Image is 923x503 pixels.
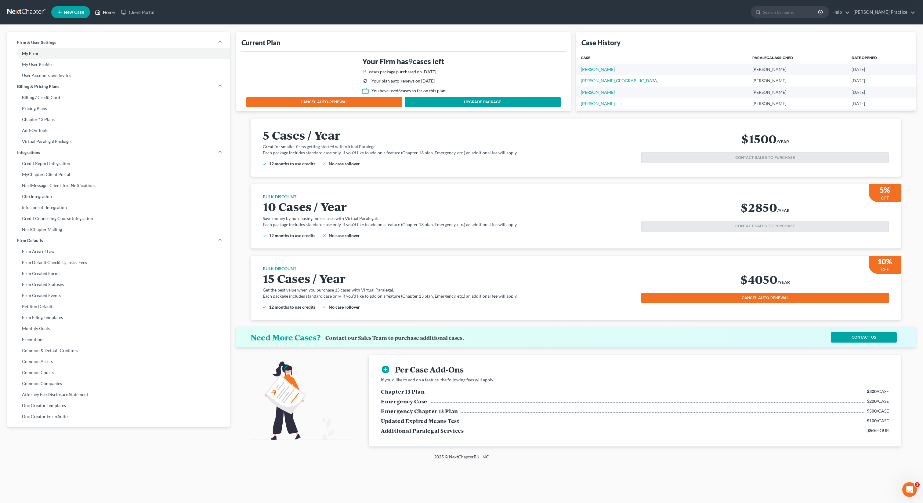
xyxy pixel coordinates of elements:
div: Current Plan [241,38,281,47]
a: Pricing Plans [7,103,230,114]
a: Credit Report Integration [7,158,230,169]
a: NextMessage: Client Text Notifications [7,180,230,191]
div: You have used cases so far on this plan [371,88,445,94]
h2: 5 Cases / Year [263,128,634,141]
span: 9 [408,57,413,66]
h6: /YEAR [777,207,790,214]
p: Each package includes standard case only. If you’d like to add on a feature (Chapter 13 plan, Eme... [263,150,634,156]
span: 12 months to use credits [269,233,315,238]
td: [PERSON_NAME] [747,109,847,121]
p: Save money by purchasing more cases with Virtual Paralegal. [263,215,634,222]
b: $300 [867,389,877,394]
h5: Chapter 13 Plan [381,388,425,395]
input: Search by name... [763,6,819,18]
i: add_circle [381,365,390,374]
a: Firm Created Forms [7,268,230,279]
a: [PERSON_NAME] [581,101,615,106]
th: Date Opened [847,51,916,64]
span: 6 [398,88,401,93]
h6: /CASE [867,388,889,395]
a: CONTACT US [831,332,897,343]
td: [PERSON_NAME] [747,75,847,86]
span: No case rollover [329,233,360,238]
b: $200 [867,398,877,404]
a: Help [829,7,850,18]
a: Billing & Pricing Plans [7,81,230,92]
p: OFF [881,266,889,273]
a: [PERSON_NAME] [581,67,615,72]
a: Add-On Tools [7,125,230,136]
h5: Updated Expired Means Test [381,417,460,424]
td: [PERSON_NAME] [747,86,847,98]
h6: /HOUR [867,428,889,434]
span: No case rollover [329,161,360,166]
h6: BULK DISCOUNT [263,266,634,272]
td: [DATE] [847,75,916,86]
a: User Accounts and Invites [7,70,230,81]
th: Paralegal Assigned [747,51,847,64]
a: MyChapter: Client Portal [7,169,230,180]
a: Common & Default Creditors [7,345,230,356]
td: [DATE] [847,64,916,75]
h3: Per Case Add-Ons [395,365,464,374]
a: Firm Defaults [7,235,230,246]
span: Integrations [17,149,40,156]
h6: /YEAR [776,139,789,145]
span: New Case [64,10,84,15]
h2: 10 Cases / Year [263,200,634,213]
p: Each package includes standard case only. If you’d like to add on a feature (Chapter 13 plan, Eme... [263,293,634,299]
a: [PERSON_NAME] Practice [850,7,915,18]
p: Great for smaller firms getting started with Virtual Paralegal. [263,144,634,150]
button: CANCEL AUTO-RENEWAL [641,293,889,303]
a: Exemptions [7,334,230,345]
a: Clio Integration [7,191,230,202]
div: cases package purchased on [DATE]. [369,69,437,75]
a: Common Courts [7,367,230,378]
a: NextChapter Mailing [7,224,230,235]
span: Firm Defaults [17,237,43,244]
a: [PERSON_NAME] [581,90,615,95]
p: OFF [881,195,889,201]
a: Integrations [7,147,230,158]
div: Your plan auto-renews on [DATE] [371,78,435,84]
a: Home [92,7,118,18]
td: [PERSON_NAME] [747,64,847,75]
span: 1 [915,482,920,487]
td: [DATE] [847,109,916,121]
h3: Your Firm has cases left [362,57,444,66]
b: $500 [867,408,877,413]
a: Common Companies [7,378,230,389]
div: 2025 © NextChapterBK, INC [288,454,635,465]
h4: Need More Cases? [251,332,320,342]
h5: Emergency Case [381,398,427,405]
h5: Emergency Chapter 13 Plan [381,407,458,415]
span: No case rollover [329,304,360,310]
iframe: Intercom live chat [902,482,917,497]
a: Monthly Goals [7,323,230,334]
p: Get the best value when you purchase 15 cases with Virtual Paralegal. [263,287,634,293]
h2: 15 Cases / Year [263,272,634,285]
a: Firm Created Events [7,290,230,301]
a: My User Profile [7,59,230,70]
a: Doc Creator Form Suites [7,411,230,422]
a: Firm Default Checklist, Tasks, Fees [7,257,230,268]
h2: $4050 [740,273,777,285]
h3: 5% [880,185,890,195]
a: Firm Area of Law [7,246,230,257]
a: Firm & User Settings [7,37,230,48]
a: Doc Creator Templates [7,400,230,411]
div: Contact our Sales Team to purchase additional cases. [325,335,464,341]
button: CANCEL AUTO-RENEWAL [246,97,402,107]
a: Credit Counseling Course Integration [7,213,230,224]
a: Attorney Fee Disclosure Statement [7,389,230,400]
b: $50 [867,428,875,433]
h5: Additional Paralegal Services [381,427,464,434]
h3: 10% [878,257,892,266]
a: UPGRADE PACKAGE [405,97,561,107]
h6: /CASE [867,408,889,414]
a: Firm Filing Templates [7,312,230,323]
a: Common Assets [7,356,230,367]
h6: /CASE [867,398,889,404]
td: [PERSON_NAME] [747,98,847,109]
p: If you’d like to add on a feature, the following fees will apply. [381,377,889,383]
